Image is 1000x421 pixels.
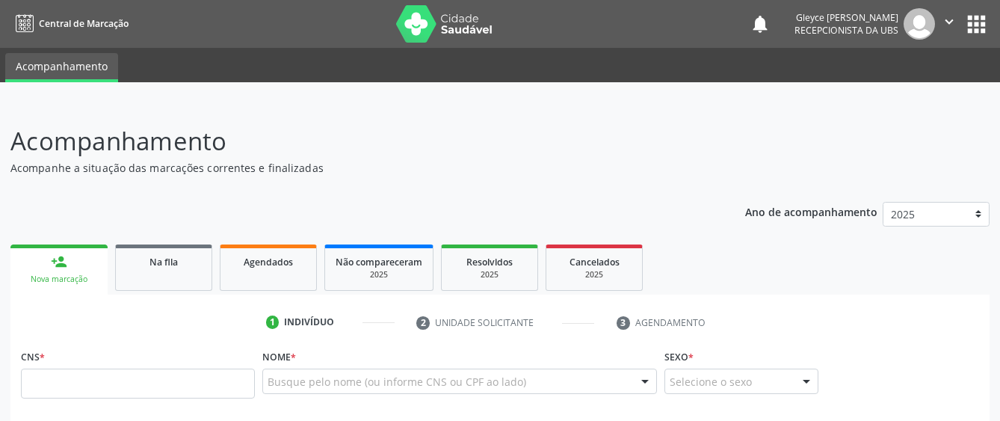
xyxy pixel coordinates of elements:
span: Busque pelo nome (ou informe CNS ou CPF ao lado) [268,374,526,390]
img: img [904,8,935,40]
div: Indivíduo [284,316,334,329]
a: Central de Marcação [10,11,129,36]
div: 2025 [336,269,422,280]
label: CNS [21,345,45,369]
div: person_add [51,253,67,270]
span: Na fila [149,256,178,268]
p: Ano de acompanhamento [745,202,877,221]
span: Cancelados [570,256,620,268]
span: Agendados [244,256,293,268]
a: Acompanhamento [5,53,118,82]
p: Acompanhamento [10,123,696,160]
span: Selecione o sexo [670,374,752,390]
i:  [941,13,957,30]
span: Central de Marcação [39,17,129,30]
div: 1 [266,316,280,329]
label: Nome [262,345,296,369]
div: 2025 [452,269,527,280]
div: 2025 [557,269,632,280]
span: Recepcionista da UBS [794,24,898,37]
div: Nova marcação [21,274,97,285]
button: apps [963,11,990,37]
button: notifications [750,13,771,34]
p: Acompanhe a situação das marcações correntes e finalizadas [10,160,696,176]
label: Sexo [664,345,694,369]
span: Resolvidos [466,256,513,268]
span: Não compareceram [336,256,422,268]
button:  [935,8,963,40]
div: Gleyce [PERSON_NAME] [794,11,898,24]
